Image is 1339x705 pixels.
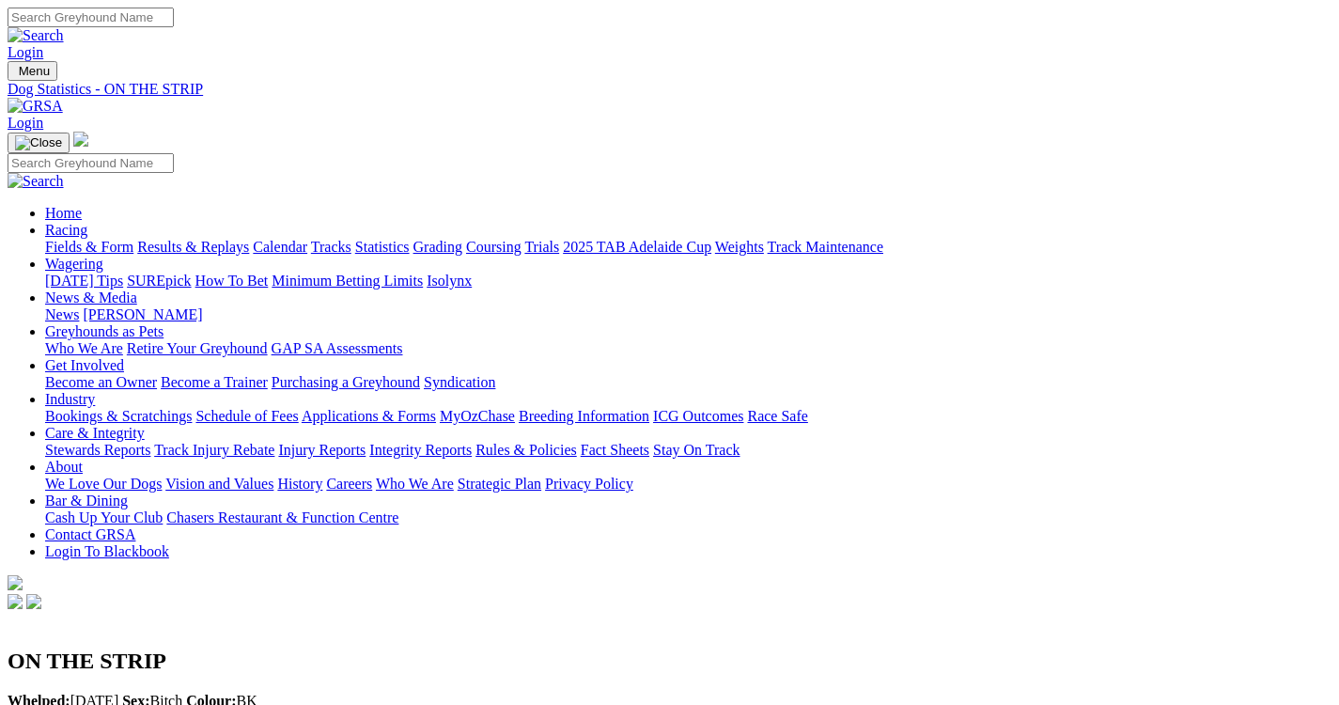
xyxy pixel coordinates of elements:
a: News & Media [45,290,137,305]
a: History [277,476,322,492]
a: Home [45,205,82,221]
div: Care & Integrity [45,442,1331,459]
a: SUREpick [127,273,191,289]
a: ICG Outcomes [653,408,743,424]
a: Cash Up Your Club [45,509,163,525]
a: Become a Trainer [161,374,268,390]
a: [DATE] Tips [45,273,123,289]
div: Industry [45,408,1331,425]
a: Tracks [311,239,351,255]
a: Retire Your Greyhound [127,340,268,356]
a: Care & Integrity [45,425,145,441]
a: Login To Blackbook [45,543,169,559]
a: Statistics [355,239,410,255]
a: Wagering [45,256,103,272]
a: Integrity Reports [369,442,472,458]
a: Stay On Track [653,442,740,458]
a: Track Injury Rebate [154,442,274,458]
a: Syndication [424,374,495,390]
a: Become an Owner [45,374,157,390]
div: Wagering [45,273,1331,290]
a: Greyhounds as Pets [45,323,163,339]
a: Contact GRSA [45,526,135,542]
div: News & Media [45,306,1331,323]
input: Search [8,153,174,173]
input: Search [8,8,174,27]
a: Dog Statistics - ON THE STRIP [8,81,1331,98]
div: Greyhounds as Pets [45,340,1331,357]
a: Industry [45,391,95,407]
img: logo-grsa-white.png [73,132,88,147]
a: Schedule of Fees [195,408,298,424]
a: Purchasing a Greyhound [272,374,420,390]
a: Breeding Information [519,408,649,424]
a: MyOzChase [440,408,515,424]
span: Menu [19,64,50,78]
a: Minimum Betting Limits [272,273,423,289]
a: Fields & Form [45,239,133,255]
a: Chasers Restaurant & Function Centre [166,509,398,525]
img: logo-grsa-white.png [8,575,23,590]
a: Calendar [253,239,307,255]
button: Toggle navigation [8,133,70,153]
a: About [45,459,83,475]
a: Login [8,115,43,131]
a: Who We Are [376,476,454,492]
a: Who We Are [45,340,123,356]
a: Applications & Forms [302,408,436,424]
a: Rules & Policies [475,442,577,458]
button: Toggle navigation [8,61,57,81]
img: Search [8,27,64,44]
div: About [45,476,1331,493]
div: Racing [45,239,1331,256]
a: We Love Our Dogs [45,476,162,492]
a: Strategic Plan [458,476,541,492]
a: Fact Sheets [581,442,649,458]
a: Grading [413,239,462,255]
a: GAP SA Assessments [272,340,403,356]
a: Bookings & Scratchings [45,408,192,424]
a: Track Maintenance [768,239,883,255]
h2: ON THE STRIP [8,649,1331,674]
a: 2025 TAB Adelaide Cup [563,239,711,255]
a: Stewards Reports [45,442,150,458]
a: Racing [45,222,87,238]
a: Isolynx [427,273,472,289]
img: facebook.svg [8,594,23,609]
img: Search [8,173,64,190]
a: News [45,306,79,322]
a: Race Safe [747,408,807,424]
a: How To Bet [195,273,269,289]
a: Privacy Policy [545,476,633,492]
div: Get Involved [45,374,1331,391]
a: Coursing [466,239,522,255]
a: Injury Reports [278,442,366,458]
a: Results & Replays [137,239,249,255]
img: twitter.svg [26,594,41,609]
a: Get Involved [45,357,124,373]
a: [PERSON_NAME] [83,306,202,322]
a: Trials [524,239,559,255]
a: Careers [326,476,372,492]
a: Bar & Dining [45,493,128,509]
img: GRSA [8,98,63,115]
a: Weights [715,239,764,255]
div: Bar & Dining [45,509,1331,526]
img: Close [15,135,62,150]
a: Login [8,44,43,60]
a: Vision and Values [165,476,273,492]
